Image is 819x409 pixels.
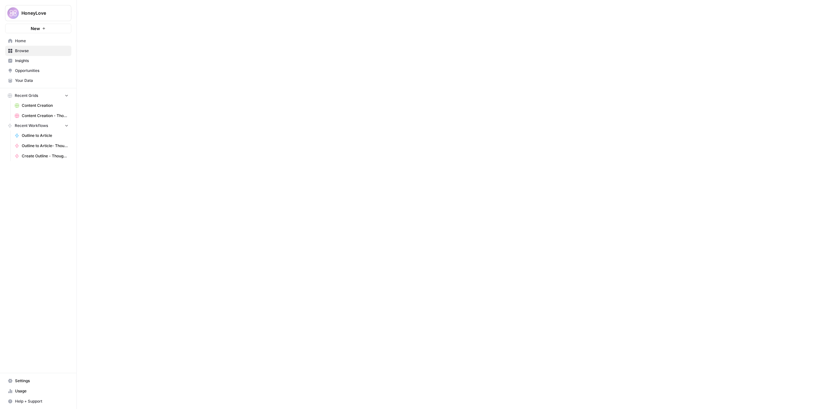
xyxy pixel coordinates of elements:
span: Outline to Article [22,133,68,138]
span: New [31,25,40,32]
a: Insights [5,56,71,66]
a: Opportunities [5,66,71,76]
span: Your Data [15,78,68,83]
a: Create Outline - Thought Leadership [12,151,71,161]
span: Settings [15,378,68,384]
a: Outline to Article- Thought Leadership [12,141,71,151]
span: Help + Support [15,398,68,404]
a: Content Creation [12,100,71,111]
span: HoneyLove [21,10,60,16]
span: Recent Workflows [15,123,48,129]
button: Workspace: HoneyLove [5,5,71,21]
img: HoneyLove Logo [7,7,19,19]
span: Home [15,38,68,44]
span: Recent Grids [15,93,38,98]
span: Content Creation - Thought Leadership [22,113,68,119]
a: Home [5,36,71,46]
span: Opportunities [15,68,68,74]
button: Help + Support [5,396,71,406]
button: Recent Grids [5,91,71,100]
span: Usage [15,388,68,394]
button: New [5,24,71,33]
a: Your Data [5,75,71,86]
a: Browse [5,46,71,56]
span: Outline to Article- Thought Leadership [22,143,68,149]
button: Recent Workflows [5,121,71,130]
a: Usage [5,386,71,396]
a: Settings [5,376,71,386]
span: Create Outline - Thought Leadership [22,153,68,159]
span: Content Creation [22,103,68,108]
span: Browse [15,48,68,54]
span: Insights [15,58,68,64]
a: Outline to Article [12,130,71,141]
a: Content Creation - Thought Leadership [12,111,71,121]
